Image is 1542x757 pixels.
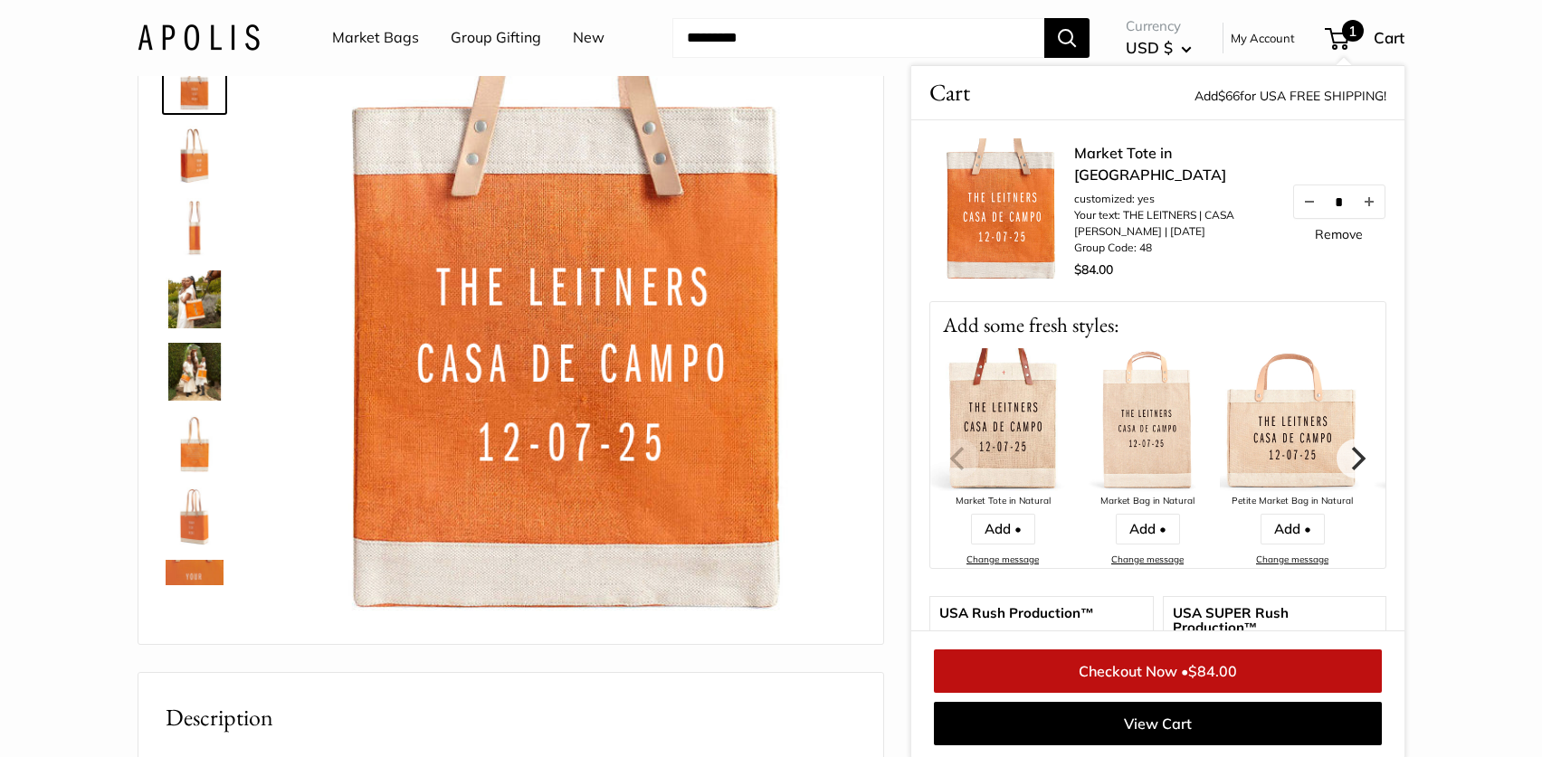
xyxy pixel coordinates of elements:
img: Market Tote in Citrus [166,126,224,184]
a: Group Gifting [451,24,541,52]
a: description_Seal of authenticity printed on the backside of every bag. [162,412,227,477]
li: customized: yes [1074,191,1273,207]
span: Currency [1126,14,1192,39]
div: Market Bag in Black [1365,493,1509,510]
a: Market Tote in Citrus [162,484,227,549]
button: Decrease quantity by 1 [1294,185,1325,218]
a: Market Tote in Citrus [162,339,227,404]
span: Add for USA FREE SHIPPING! [1195,88,1386,104]
a: Market Tote in Citrus [162,122,227,187]
a: Add • [1116,514,1180,544]
input: Quantity [1325,194,1354,209]
span: USD $ [1126,38,1173,57]
img: description_Seal of authenticity printed on the backside of every bag. [166,415,224,473]
span: $66 [1218,88,1240,104]
a: Market Tote in [GEOGRAPHIC_DATA] [1074,142,1273,185]
a: Market Tote in Citrus [162,267,227,332]
a: New [573,24,604,52]
a: My Account [1231,27,1295,49]
button: Increase quantity by 1 [1354,185,1385,218]
a: Change message [1111,554,1184,565]
span: $84.00 [1074,261,1113,278]
img: customizer-prod [283,53,856,626]
button: Next [1337,439,1376,478]
span: USA Rush Production™ [939,606,1144,620]
li: Group Code: 48 [1074,240,1273,256]
img: description_12.5" wide, 15" high, 5.5" deep; handles: 11" drop [166,198,224,256]
p: Add some fresh styles: [930,302,1385,348]
a: 1 Cart [1327,24,1404,52]
span: $84.00 [1188,662,1237,680]
img: Apolis [138,24,260,51]
a: description_Custom printed text with eco-friendly ink. [162,556,227,621]
h2: Description [166,700,856,735]
span: 1 [1342,20,1364,42]
div: Market Tote in Natural [930,493,1075,510]
a: Add • [1261,514,1325,544]
li: Your text: THE LEITNERS | CASA [PERSON_NAME] | [DATE] [1074,207,1273,240]
a: Checkout Now •$84.00 [934,649,1382,693]
img: Market Tote in Citrus [166,343,224,401]
img: Market Tote in Citrus [166,270,224,328]
span: USA SUPER Rush Production™ [1173,606,1377,635]
span: Cart [929,75,970,110]
a: Market Bags [332,24,419,52]
input: Search... [672,18,1044,58]
button: USD $ [1126,33,1192,62]
a: Remove [1315,228,1363,241]
div: Petite Market Bag in Natural [1220,493,1365,510]
a: Add • [971,514,1035,544]
img: description_Make it yours with custom, printed text. [166,53,224,111]
div: Market Bag in Natural [1075,493,1220,510]
img: Market Tote in Citrus [166,487,224,545]
a: View Cart [934,702,1382,745]
iframe: Sign Up via Text for Offers [14,688,194,743]
img: description_Make it yours with custom, printed text. [929,138,1074,283]
a: Change message [966,554,1039,565]
a: description_12.5" wide, 15" high, 5.5" deep; handles: 11" drop [162,194,227,260]
a: description_Make it yours with custom, printed text. [162,50,227,115]
p: Skip to the front of the production line to get it shipped (order by 11PM PST M-TH). [939,629,1144,678]
a: Change message [1256,554,1328,565]
button: Search [1044,18,1090,58]
img: description_Custom printed text with eco-friendly ink. [166,560,224,618]
span: Cart [1374,28,1404,47]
